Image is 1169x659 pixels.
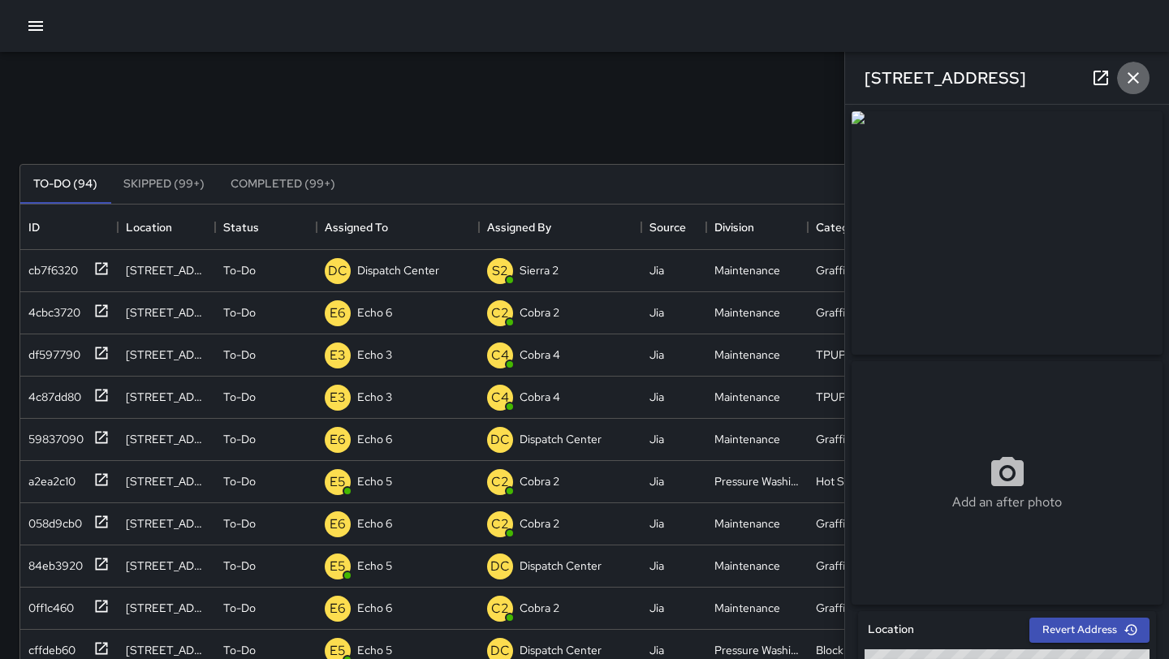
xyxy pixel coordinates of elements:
[215,205,317,250] div: Status
[520,389,560,405] p: Cobra 4
[520,515,559,532] p: Cobra 2
[22,467,75,489] div: a2ea2c10
[714,558,780,574] div: Maintenance
[22,635,75,658] div: cffdeb60
[487,205,551,250] div: Assigned By
[357,642,392,658] p: Echo 5
[22,509,82,532] div: 058d9cb0
[317,205,479,250] div: Assigned To
[816,205,865,250] div: Category
[126,600,207,616] div: 2418 Broadway
[649,262,664,278] div: Jia
[816,642,901,658] div: Block Face Pressure Washed
[357,600,392,616] p: Echo 6
[714,205,754,250] div: Division
[649,347,664,363] div: Jia
[816,347,901,363] div: TPUP Service Requested
[20,205,118,250] div: ID
[223,473,256,489] p: To-Do
[649,558,664,574] div: Jia
[816,600,901,616] div: Graffiti Sticker Abated Small
[714,262,780,278] div: Maintenance
[491,388,509,407] p: C4
[330,430,346,450] p: E6
[520,347,560,363] p: Cobra 4
[330,557,346,576] p: E5
[649,515,664,532] div: Jia
[357,262,439,278] p: Dispatch Center
[357,515,392,532] p: Echo 6
[816,431,901,447] div: Graffiti Sticker Abated Small
[649,205,686,250] div: Source
[357,304,392,321] p: Echo 6
[357,389,392,405] p: Echo 3
[223,600,256,616] p: To-Do
[649,642,664,658] div: Jia
[223,642,256,658] p: To-Do
[520,473,559,489] p: Cobra 2
[328,261,347,281] p: DC
[330,599,346,618] p: E6
[816,304,901,321] div: Graffiti Abated Large
[649,389,664,405] div: Jia
[110,165,218,204] button: Skipped (99+)
[706,205,808,250] div: Division
[330,472,346,492] p: E5
[118,205,215,250] div: Location
[714,642,800,658] div: Pressure Washing
[491,346,509,365] p: C4
[20,165,110,204] button: To-Do (94)
[223,205,259,250] div: Status
[330,304,346,323] p: E6
[223,304,256,321] p: To-Do
[816,558,901,574] div: Graffiti Sticker Abated Small
[22,551,83,574] div: 84eb3920
[520,262,559,278] p: Sierra 2
[22,382,81,405] div: 4c87dd80
[714,431,780,447] div: Maintenance
[22,593,74,616] div: 0ff1c460
[649,473,664,489] div: Jia
[714,389,780,405] div: Maintenance
[126,389,207,405] div: 2305 Webster Street
[649,431,664,447] div: Jia
[816,473,901,489] div: Hot Spot Serviced
[357,431,392,447] p: Echo 6
[491,304,509,323] p: C2
[491,472,509,492] p: C2
[520,431,602,447] p: Dispatch Center
[126,515,207,532] div: 37 Grand Avenue
[22,424,84,447] div: 59837090
[223,262,256,278] p: To-Do
[218,165,348,204] button: Completed (99+)
[491,515,509,534] p: C2
[520,558,602,574] p: Dispatch Center
[126,558,207,574] div: 563 19th Street
[520,304,559,321] p: Cobra 2
[126,642,207,658] div: 1802 Telegraph Avenue
[22,340,80,363] div: df597790
[126,431,207,447] div: 2630 Broadway
[714,347,780,363] div: Maintenance
[357,473,392,489] p: Echo 5
[223,431,256,447] p: To-Do
[641,205,706,250] div: Source
[357,347,392,363] p: Echo 3
[491,599,509,618] p: C2
[126,473,207,489] div: 363 17th Street
[649,600,664,616] div: Jia
[357,558,392,574] p: Echo 5
[816,262,901,278] div: Graffiti Sticker Abated Small
[520,642,602,658] p: Dispatch Center
[126,304,207,321] div: 2545 Broadway
[490,430,510,450] p: DC
[22,256,78,278] div: cb7f6320
[649,304,664,321] div: Jia
[330,346,346,365] p: E3
[223,515,256,532] p: To-Do
[520,600,559,616] p: Cobra 2
[223,558,256,574] p: To-Do
[714,515,780,532] div: Maintenance
[816,515,901,532] div: Graffiti Abated Large
[479,205,641,250] div: Assigned By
